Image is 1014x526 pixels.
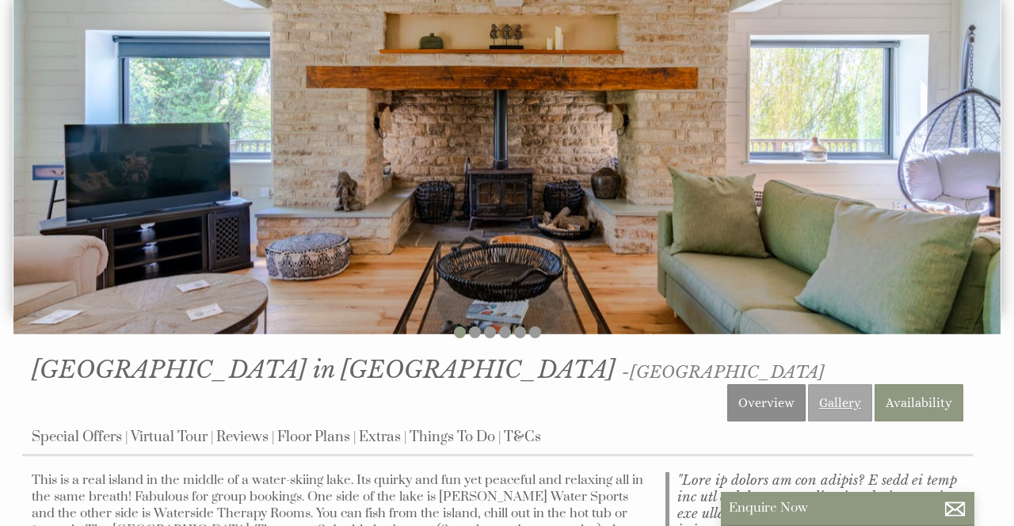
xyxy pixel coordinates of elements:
[32,428,122,446] a: Special Offers
[131,428,208,446] a: Virtual Tour
[32,355,622,384] a: [GEOGRAPHIC_DATA] in [GEOGRAPHIC_DATA]
[875,384,963,421] a: Availability
[277,428,350,446] a: Floor Plans
[729,500,966,516] p: Enquire Now
[359,428,401,446] a: Extras
[808,384,872,421] a: Gallery
[32,355,616,384] span: [GEOGRAPHIC_DATA] in [GEOGRAPHIC_DATA]
[216,428,269,446] a: Reviews
[410,428,495,446] a: Things To Do
[504,428,541,446] a: T&Cs
[727,384,806,421] a: Overview
[630,362,825,383] a: [GEOGRAPHIC_DATA]
[622,362,825,383] span: -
